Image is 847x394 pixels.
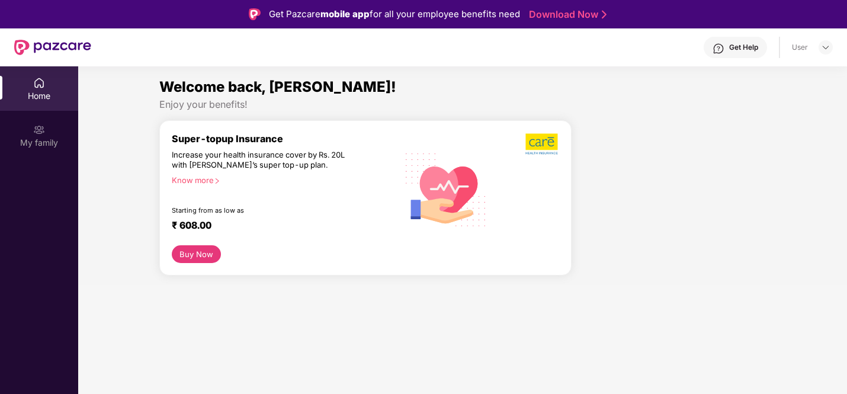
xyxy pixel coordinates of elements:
button: Buy Now [172,245,221,263]
a: Download Now [529,8,603,21]
div: Starting from as low as [172,206,347,214]
div: Increase your health insurance cover by Rs. 20L with [PERSON_NAME]’s super top-up plan. [172,150,346,171]
img: b5dec4f62d2307b9de63beb79f102df3.png [525,133,559,155]
span: right [214,178,220,184]
img: svg+xml;base64,PHN2ZyB4bWxucz0iaHR0cDovL3d3dy53My5vcmcvMjAwMC9zdmciIHhtbG5zOnhsaW5rPSJodHRwOi8vd3... [397,140,494,238]
div: Super-topup Insurance [172,133,397,145]
img: svg+xml;base64,PHN2ZyBpZD0iRHJvcGRvd24tMzJ4MzIiIHhtbG5zPSJodHRwOi8vd3d3LnczLm9yZy8yMDAwL3N2ZyIgd2... [821,43,830,52]
img: svg+xml;base64,PHN2ZyBpZD0iSG9tZSIgeG1sbnM9Imh0dHA6Ly93d3cudzMub3JnLzIwMDAvc3ZnIiB3aWR0aD0iMjAiIG... [33,77,45,89]
img: New Pazcare Logo [14,40,91,55]
img: Logo [249,8,261,20]
img: Stroke [602,8,607,21]
img: svg+xml;base64,PHN2ZyBpZD0iSGVscC0zMngzMiIgeG1sbnM9Imh0dHA6Ly93d3cudzMub3JnLzIwMDAvc3ZnIiB3aWR0aD... [713,43,724,55]
img: svg+xml;base64,PHN2ZyB3aWR0aD0iMjAiIGhlaWdodD0iMjAiIHZpZXdCb3g9IjAgMCAyMCAyMCIgZmlsbD0ibm9uZSIgeG... [33,124,45,136]
div: User [792,43,808,52]
span: Welcome back, [PERSON_NAME]! [159,78,396,95]
strong: mobile app [320,8,370,20]
div: Get Pazcare for all your employee benefits need [269,7,520,21]
div: Get Help [729,43,758,52]
div: Enjoy your benefits! [159,98,766,111]
div: Know more [172,175,390,184]
div: ₹ 608.00 [172,219,386,233]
